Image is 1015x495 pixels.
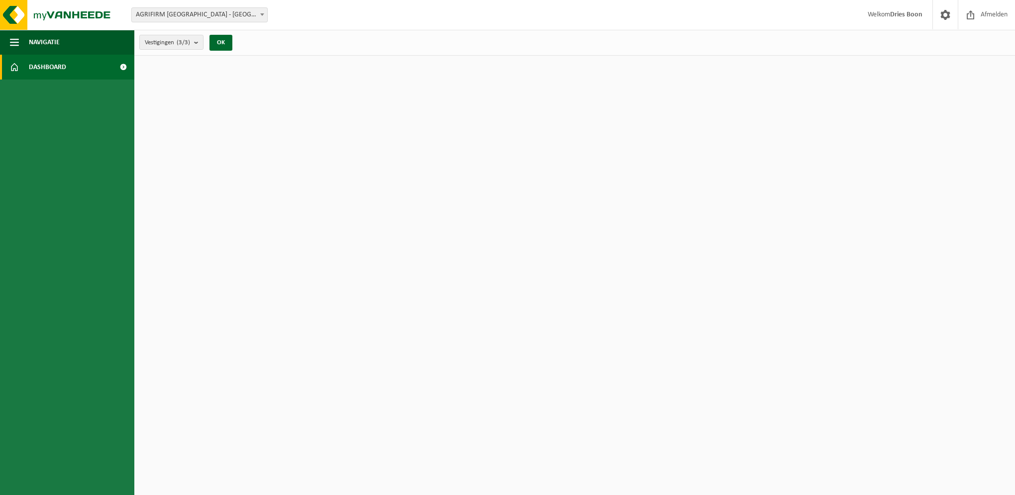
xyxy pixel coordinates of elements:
strong: Dries Boon [890,11,922,18]
span: AGRIFIRM BELGIUM - DRONGEN [131,7,268,22]
span: AGRIFIRM BELGIUM - DRONGEN [132,8,267,22]
button: Vestigingen(3/3) [139,35,203,50]
span: Dashboard [29,55,66,80]
count: (3/3) [177,39,190,46]
button: OK [209,35,232,51]
span: Vestigingen [145,35,190,50]
span: Navigatie [29,30,60,55]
